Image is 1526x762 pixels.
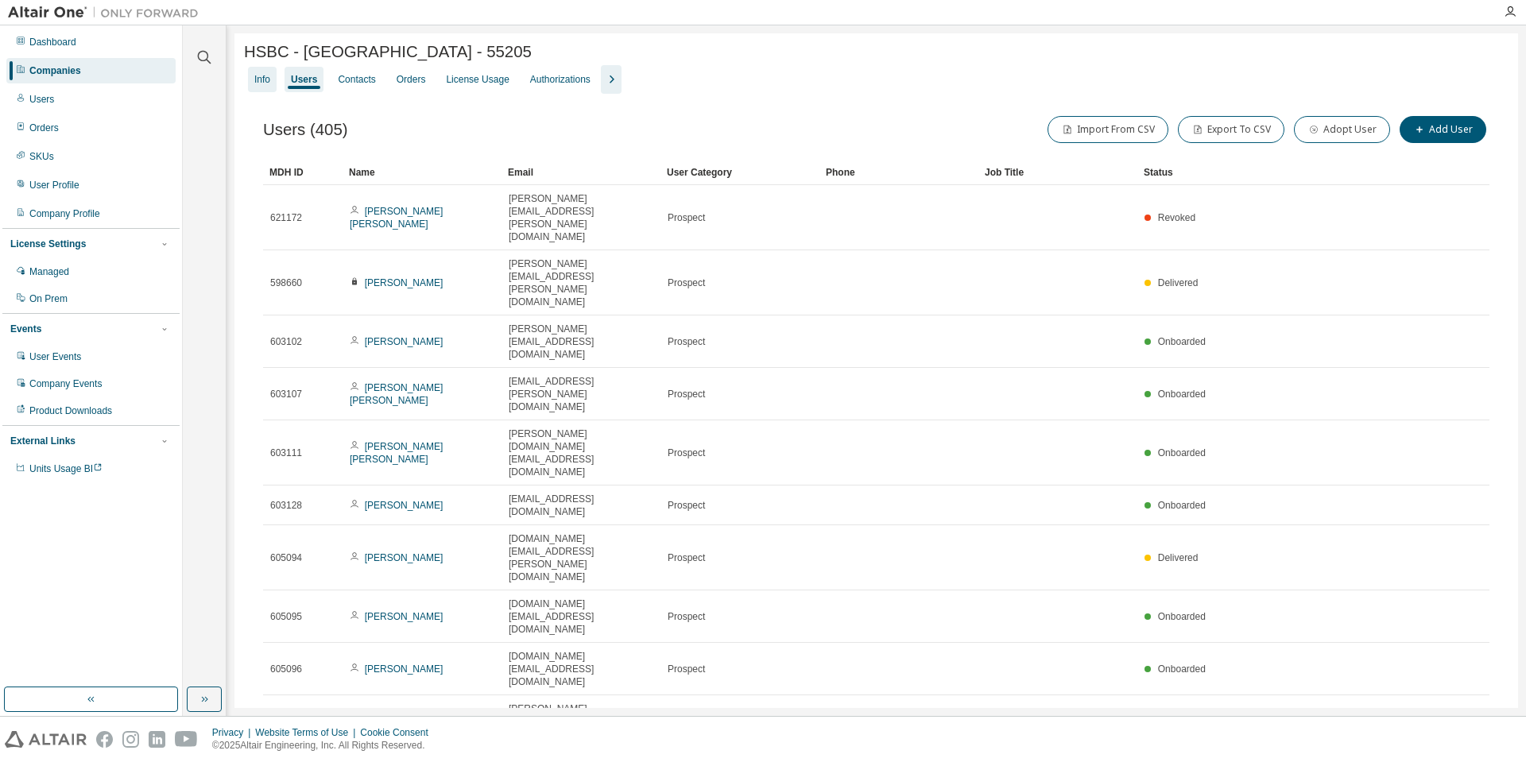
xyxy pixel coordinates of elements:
div: Info [254,73,270,86]
button: Adopt User [1294,116,1390,143]
button: Import From CSV [1048,116,1168,143]
span: Prospect [668,211,705,224]
div: Email [508,160,654,185]
div: Dashboard [29,36,76,48]
span: Onboarded [1158,663,1206,675]
span: Prospect [668,499,705,512]
div: User Events [29,350,81,363]
a: [PERSON_NAME] [365,552,443,563]
span: [PERSON_NAME][EMAIL_ADDRESS][DOMAIN_NAME] [509,323,653,361]
div: Orders [29,122,59,134]
button: Add User [1400,116,1486,143]
span: [DOMAIN_NAME][EMAIL_ADDRESS][DOMAIN_NAME] [509,598,653,636]
div: Website Terms of Use [255,726,360,739]
a: [PERSON_NAME] [365,500,443,511]
span: [DOMAIN_NAME][EMAIL_ADDRESS][PERSON_NAME][DOMAIN_NAME] [509,532,653,583]
img: facebook.svg [96,731,113,748]
span: 605096 [270,663,302,675]
a: [PERSON_NAME] [365,663,443,675]
span: 605095 [270,610,302,623]
span: Users (405) [263,121,348,139]
a: [PERSON_NAME] [365,336,443,347]
img: youtube.svg [175,731,198,748]
div: Contacts [338,73,375,86]
span: Prospect [668,388,705,400]
div: Job Title [985,160,1131,185]
div: Companies [29,64,81,77]
div: External Links [10,435,76,447]
div: Product Downloads [29,404,112,417]
span: Prospect [668,663,705,675]
img: altair_logo.svg [5,731,87,748]
span: 605094 [270,551,302,564]
span: Onboarded [1158,500,1206,511]
a: [PERSON_NAME] [365,277,443,288]
img: instagram.svg [122,731,139,748]
span: HSBC - [GEOGRAPHIC_DATA] - 55205 [244,43,532,61]
span: [DOMAIN_NAME][EMAIL_ADDRESS][DOMAIN_NAME] [509,650,653,688]
div: Events [10,323,41,335]
a: [PERSON_NAME] [PERSON_NAME] [350,382,443,406]
div: Name [349,160,495,185]
span: [PERSON_NAME][EMAIL_ADDRESS][PERSON_NAME][DOMAIN_NAME] [509,702,653,753]
span: Revoked [1158,212,1195,223]
p: © 2025 Altair Engineering, Inc. All Rights Reserved. [212,739,438,752]
div: Users [291,73,317,86]
span: 603111 [270,447,302,459]
div: License Usage [446,73,509,86]
div: Managed [29,265,69,278]
span: Delivered [1158,552,1199,563]
span: [EMAIL_ADDRESS][PERSON_NAME][DOMAIN_NAME] [509,375,653,413]
div: Phone [826,160,972,185]
div: MDH ID [269,160,336,185]
div: Orders [397,73,426,86]
button: Export To CSV [1178,116,1284,143]
span: 603128 [270,499,302,512]
span: 603102 [270,335,302,348]
div: License Settings [10,238,86,250]
a: [PERSON_NAME] [365,611,443,622]
span: [PERSON_NAME][EMAIL_ADDRESS][PERSON_NAME][DOMAIN_NAME] [509,257,653,308]
span: Onboarded [1158,611,1206,622]
a: [PERSON_NAME] [PERSON_NAME] [350,206,443,230]
span: [PERSON_NAME][EMAIL_ADDRESS][PERSON_NAME][DOMAIN_NAME] [509,192,653,243]
div: SKUs [29,150,54,163]
span: Onboarded [1158,389,1206,400]
img: linkedin.svg [149,731,165,748]
span: [EMAIL_ADDRESS][DOMAIN_NAME] [509,493,653,518]
span: Prospect [668,335,705,348]
div: Company Profile [29,207,100,220]
span: 621172 [270,211,302,224]
span: Prospect [668,551,705,564]
div: Authorizations [530,73,591,86]
span: Onboarded [1158,447,1206,458]
div: Status [1144,160,1394,185]
div: User Category [667,160,813,185]
span: Prospect [668,610,705,623]
div: Users [29,93,54,106]
span: Prospect [668,447,705,459]
span: 598660 [270,277,302,289]
span: Prospect [668,277,705,289]
div: User Profile [29,179,79,191]
div: On Prem [29,292,68,305]
span: [PERSON_NAME][DOMAIN_NAME][EMAIL_ADDRESS][DOMAIN_NAME] [509,427,653,478]
span: Onboarded [1158,336,1206,347]
span: Units Usage BI [29,463,103,474]
div: Privacy [212,726,255,739]
img: Altair One [8,5,207,21]
span: 603107 [270,388,302,400]
div: Company Events [29,377,102,390]
a: [PERSON_NAME] [PERSON_NAME] [350,441,443,465]
span: Delivered [1158,277,1199,288]
div: Cookie Consent [360,726,437,739]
